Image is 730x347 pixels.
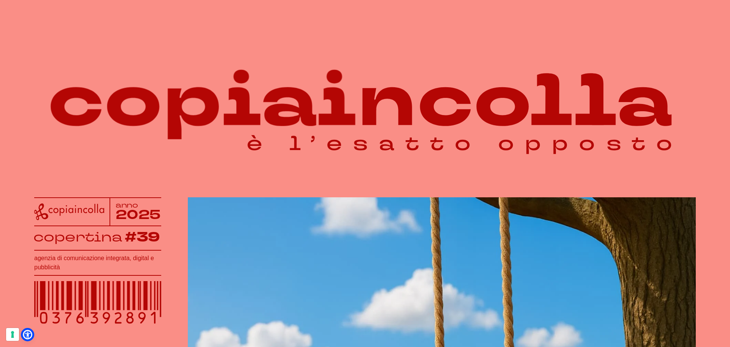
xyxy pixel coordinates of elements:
[23,330,32,339] a: Open Accessibility Menu
[34,254,161,272] h1: agenzia di comunicazione integrata, digital e pubblicità
[33,228,122,246] tspan: copertina
[125,228,161,247] tspan: #39
[116,206,162,224] tspan: 2025
[116,200,138,210] tspan: anno
[6,328,19,341] button: Le tue preferenze relative al consenso per le tecnologie di tracciamento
